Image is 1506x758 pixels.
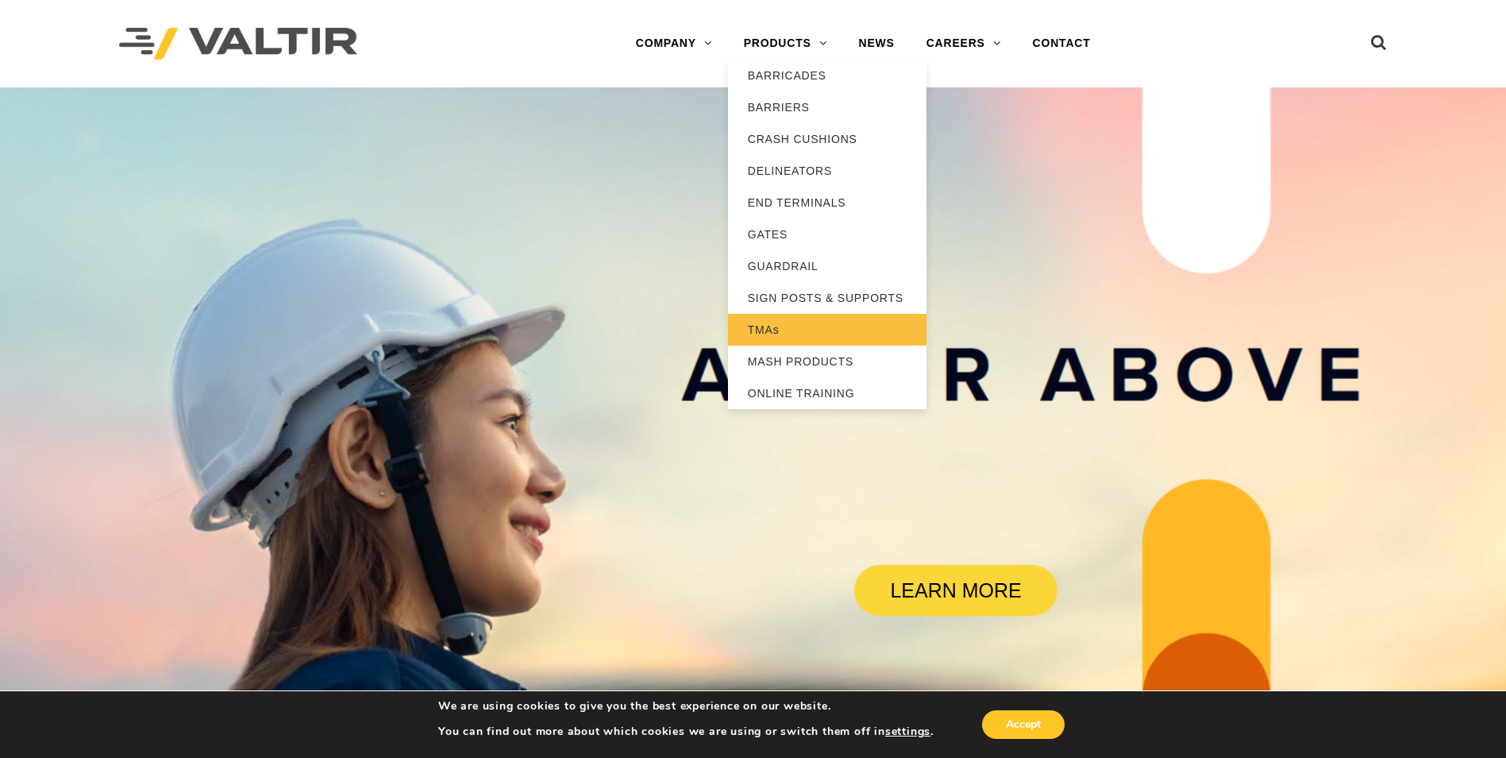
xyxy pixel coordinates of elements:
a: GATES [728,219,926,250]
button: Accept [982,710,1065,739]
a: CRASH CUSHIONS [728,123,926,155]
a: ONLINE TRAINING [728,377,926,409]
a: BARRIERS [728,91,926,123]
a: COMPANY [620,28,728,60]
a: NEWS [843,28,911,60]
p: You can find out more about which cookies we are using or switch them off in . [438,725,934,739]
a: CONTACT [1017,28,1107,60]
p: We are using cookies to give you the best experience on our website. [438,699,934,714]
a: DELINEATORS [728,155,926,187]
img: Valtir [119,28,357,60]
a: LEARN MORE [854,565,1057,616]
button: settings [885,725,930,739]
a: END TERMINALS [728,187,926,219]
a: CAREERS [911,28,1017,60]
a: TMAs [728,314,926,346]
a: SIGN POSTS & SUPPORTS [728,282,926,314]
a: GUARDRAIL [728,250,926,282]
a: PRODUCTS [728,28,843,60]
a: BARRICADES [728,60,926,91]
a: MASH PRODUCTS [728,346,926,377]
